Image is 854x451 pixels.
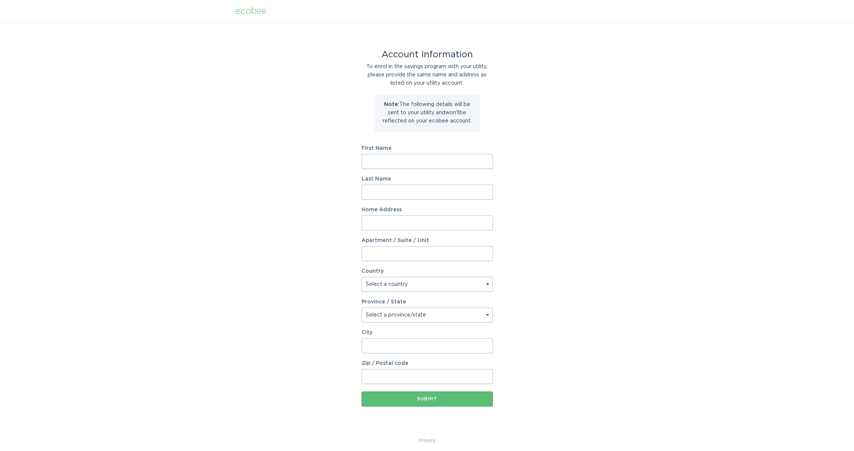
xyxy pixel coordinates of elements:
[362,391,493,406] button: Submit
[362,238,493,243] label: Apartment / Suite / Unit
[419,436,435,445] a: Privacy Policy & Terms of Use
[362,63,493,87] div: To enrol in the savings program with your utility, please provide the same name and address as li...
[362,361,493,366] label: Zip / Postal code
[235,7,266,15] div: ecobee
[362,207,493,212] label: Home Address
[362,299,406,305] label: Province / State
[365,397,489,401] div: Submit
[362,176,493,182] label: Last Name
[380,100,474,125] p: The following details will be sent to your utility and won't be reflected on your ecobee account.
[362,269,384,274] label: Country
[362,51,493,59] div: Account Information
[362,330,493,335] label: City
[384,102,399,107] strong: Note:
[362,146,493,151] label: First Name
